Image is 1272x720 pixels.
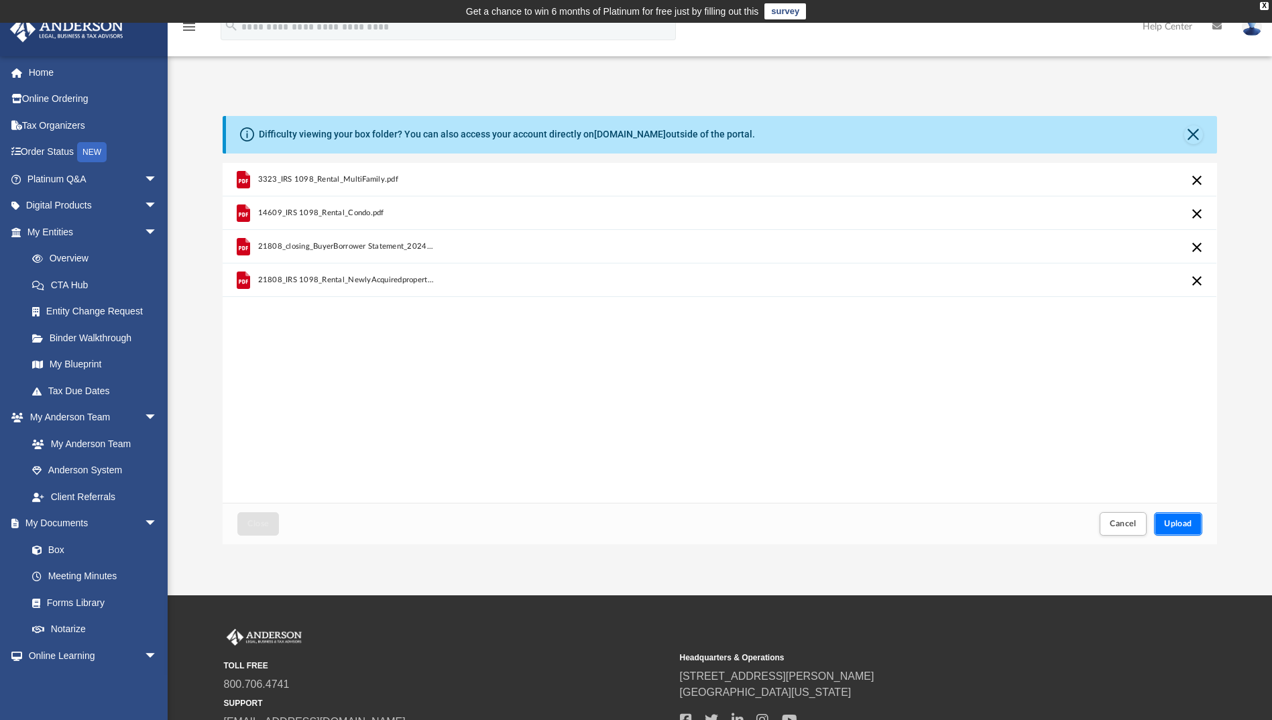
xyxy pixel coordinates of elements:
div: Upload [223,163,1216,544]
div: Difficulty viewing your box folder? You can also access your account directly on outside of the p... [259,127,755,141]
small: Headquarters & Operations [680,652,1126,664]
a: Home [9,59,178,86]
span: arrow_drop_down [144,404,171,432]
a: Digital Productsarrow_drop_down [9,192,178,219]
a: 800.706.4741 [224,678,290,690]
i: search [224,18,239,33]
span: 14609_IRS 1098_Rental_Condo.pdf [258,208,384,217]
button: Cancel this upload [1190,239,1206,255]
a: My Documentsarrow_drop_down [9,510,171,537]
span: arrow_drop_down [144,166,171,193]
button: Upload [1154,512,1202,536]
a: CTA Hub [19,272,178,298]
span: arrow_drop_down [144,192,171,220]
a: menu [181,25,197,35]
img: User Pic [1242,17,1262,36]
a: Overview [19,245,178,272]
a: My Blueprint [19,351,171,378]
a: My Anderson Team [19,430,164,457]
small: SUPPORT [224,697,671,709]
div: grid [223,163,1216,503]
small: TOLL FREE [224,660,671,672]
a: Tax Due Dates [19,377,178,404]
i: menu [181,19,197,35]
a: Online Learningarrow_drop_down [9,642,171,669]
img: Anderson Advisors Platinum Portal [6,16,127,42]
a: Online Ordering [9,86,178,113]
a: [STREET_ADDRESS][PERSON_NAME] [680,670,874,682]
button: Cancel this upload [1190,273,1206,289]
button: Close [1184,125,1203,144]
span: arrow_drop_down [144,219,171,246]
span: 21808_closing_BuyerBorrower Statement_2024.pdf [258,242,435,251]
a: survey [764,3,806,19]
a: Courses [19,669,171,696]
span: 3323_IRS 1098_Rental_MultiFamily.pdf [258,175,398,184]
a: [DOMAIN_NAME] [594,129,666,139]
a: Binder Walkthrough [19,324,178,351]
a: Client Referrals [19,483,171,510]
span: Cancel [1110,520,1137,528]
a: My Anderson Teamarrow_drop_down [9,404,171,431]
a: Tax Organizers [9,112,178,139]
a: Box [19,536,164,563]
a: Anderson System [19,457,171,484]
button: Cancel this upload [1190,206,1206,222]
span: 21808_IRS 1098_Rental_NewlyAcquiredpropertyIn2024.pdf [258,276,435,284]
a: Notarize [19,616,171,643]
div: close [1260,2,1269,10]
button: Cancel this upload [1190,172,1206,188]
div: NEW [77,142,107,162]
a: Platinum Q&Aarrow_drop_down [9,166,178,192]
span: arrow_drop_down [144,510,171,538]
span: Close [247,520,269,528]
span: arrow_drop_down [144,642,171,670]
div: Get a chance to win 6 months of Platinum for free just by filling out this [466,3,759,19]
button: Close [237,512,279,536]
a: Meeting Minutes [19,563,171,590]
a: Forms Library [19,589,164,616]
a: [GEOGRAPHIC_DATA][US_STATE] [680,686,852,698]
a: Order StatusNEW [9,139,178,166]
a: My Entitiesarrow_drop_down [9,219,178,245]
button: Cancel [1100,512,1147,536]
span: Upload [1164,520,1192,528]
a: Entity Change Request [19,298,178,325]
img: Anderson Advisors Platinum Portal [224,629,304,646]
